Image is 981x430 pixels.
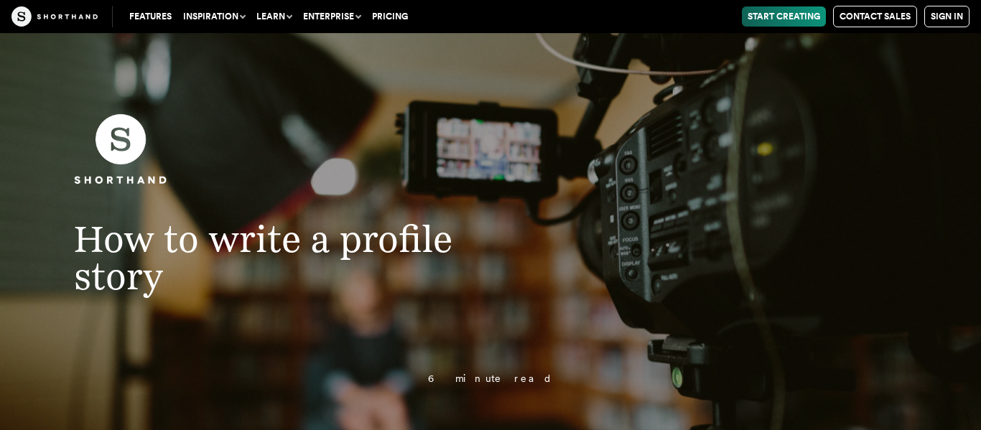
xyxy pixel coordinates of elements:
[177,6,251,27] button: Inspiration
[742,6,826,27] a: Start Creating
[833,6,917,27] a: Contact Sales
[124,6,177,27] a: Features
[45,220,564,295] h1: How to write a profile story
[11,6,98,27] img: The Craft
[366,6,414,27] a: Pricing
[297,6,366,27] button: Enterprise
[924,6,970,27] a: Sign in
[251,6,297,27] button: Learn
[119,373,861,384] p: 6 minute read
